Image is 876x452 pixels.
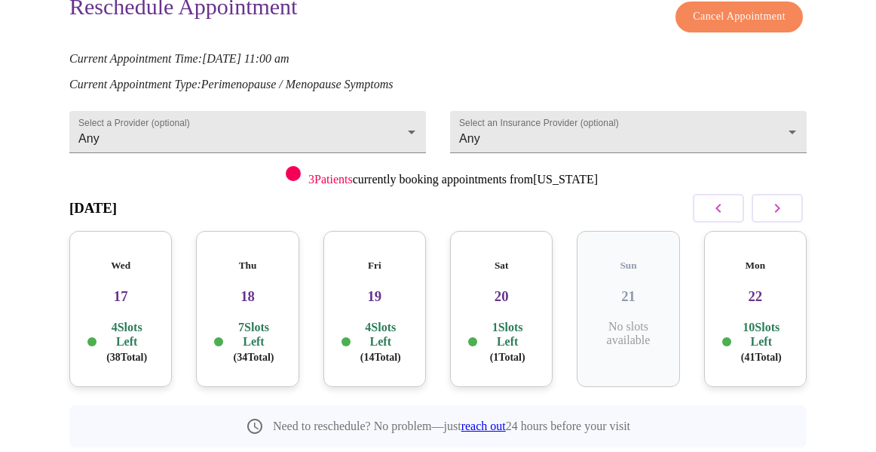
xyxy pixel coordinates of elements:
p: 10 Slots Left [734,320,789,364]
div: Any [450,111,807,153]
span: Cancel Appointment [693,8,786,26]
h3: 22 [716,288,795,305]
button: Cancel Appointment [675,2,803,32]
h5: Fri [335,260,414,272]
em: Current Appointment Time: [DATE] 11:00 am [69,52,289,65]
h5: Mon [716,260,795,272]
h3: 19 [335,288,414,305]
h3: 20 [462,288,541,305]
span: ( 14 Total) [360,352,401,363]
p: Need to reschedule? No problem—just 24 hours before your visit [273,420,630,433]
p: No slots available [589,320,667,347]
a: reach out [461,420,506,432]
em: Current Appointment Type: Perimenopause / Menopause Symptoms [69,78,393,91]
p: 1 Slots Left [480,320,534,364]
h5: Sat [462,260,541,272]
h3: [DATE] [69,200,117,217]
p: currently booking appointments from [US_STATE] [308,173,598,186]
span: 3 Patients [308,173,353,186]
h5: Thu [208,260,286,272]
span: ( 34 Total) [234,352,274,363]
p: 4 Slots Left [100,320,154,364]
span: ( 41 Total) [741,352,782,363]
span: ( 38 Total) [106,352,147,363]
div: Any [69,111,426,153]
h5: Wed [81,260,160,272]
h3: 21 [589,288,667,305]
h5: Sun [589,260,667,272]
h3: 17 [81,288,160,305]
p: 7 Slots Left [226,320,280,364]
p: 4 Slots Left [354,320,408,364]
span: ( 1 Total) [490,352,525,363]
h3: 18 [208,288,286,305]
